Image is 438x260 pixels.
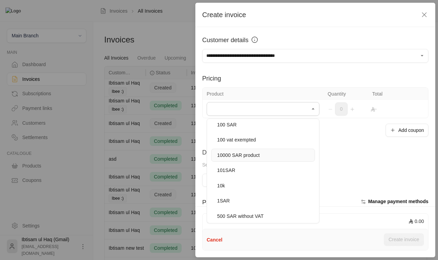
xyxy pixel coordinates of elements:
span: 10k [217,183,225,188]
span: 500 SAR without VAT [217,213,264,219]
button: Cancel [207,236,222,243]
span: Create invoice [202,11,246,18]
button: Open [418,52,426,60]
span: Manage payment methods [368,199,428,204]
div: Pricing [202,74,428,83]
span: 100 vat exempted [217,137,256,143]
th: Quantity [324,88,368,100]
td: - [368,100,413,118]
span: 0 [335,102,348,115]
th: Product [203,88,324,100]
span: 0.00 [409,218,424,225]
span: Select the day the invoice is due [202,162,271,168]
span: Customer details [202,35,248,45]
table: Selected Products [202,87,428,118]
th: Total [368,88,413,100]
span: Payment methods [202,199,252,206]
button: Add coupon [386,124,428,137]
div: Due date [202,148,271,157]
span: 10000 SAR product [217,152,260,158]
button: Close [309,105,317,113]
span: 100 SAR [217,122,237,127]
span: 101SAR [217,168,235,173]
span: 1SAR [217,198,230,203]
